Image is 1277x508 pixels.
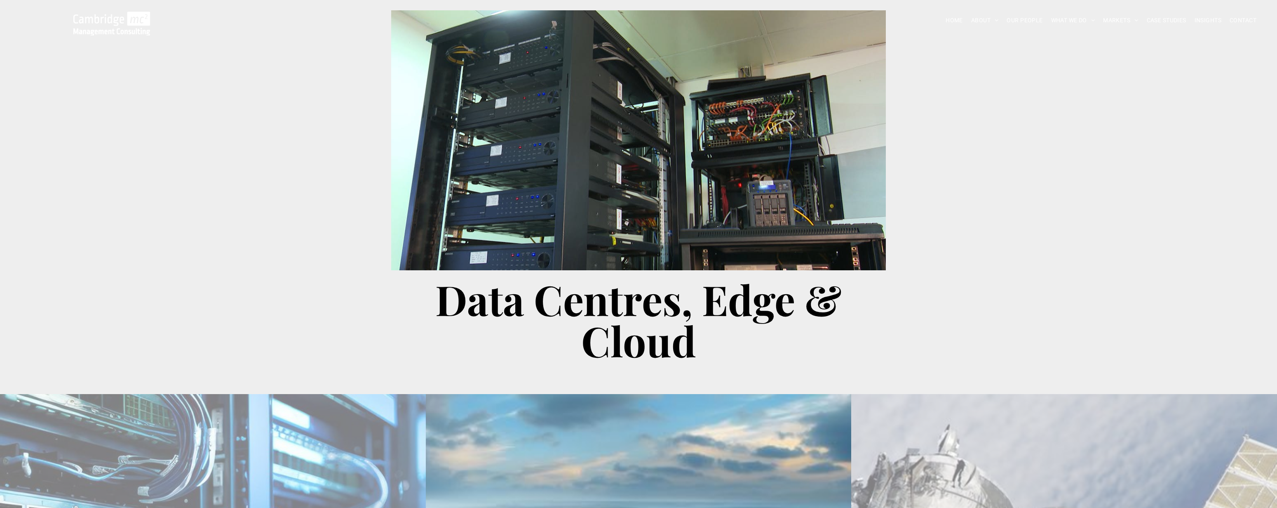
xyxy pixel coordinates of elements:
[73,12,150,35] img: Go to Homepage
[1190,14,1225,27] a: INSIGHTS
[435,272,842,368] span: Data Centres, Edge & Cloud
[1099,14,1142,27] a: MARKETS
[967,14,1003,27] a: ABOUT
[941,14,967,27] a: HOME
[1002,14,1047,27] a: OUR PEOPLE
[1225,14,1261,27] a: CONTACT
[1047,14,1099,27] a: WHAT WE DO
[73,13,150,21] a: Your Business Transformed | Cambridge Management Consulting
[1143,14,1190,27] a: CASE STUDIES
